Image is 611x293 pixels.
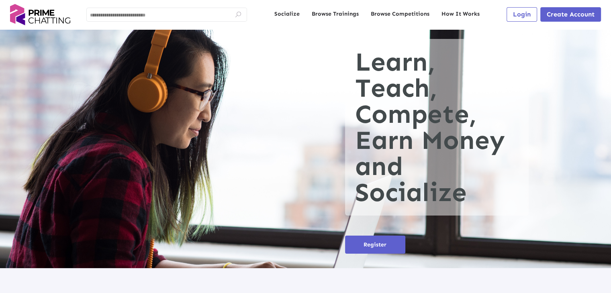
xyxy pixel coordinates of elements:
span: Create Account [547,10,595,18]
button: Create Account [540,7,601,22]
a: How It Works [441,10,480,18]
h1: Learn, Teach, Compete, Earn Money and Socialize [345,39,529,216]
a: Browse Trainings [312,10,359,18]
span: Login [513,10,531,18]
img: logo [10,4,70,25]
span: Register [364,241,386,248]
button: Login [507,7,537,22]
a: Browse Competitions [371,10,429,18]
button: Register [345,236,405,254]
a: Socialize [274,10,300,18]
